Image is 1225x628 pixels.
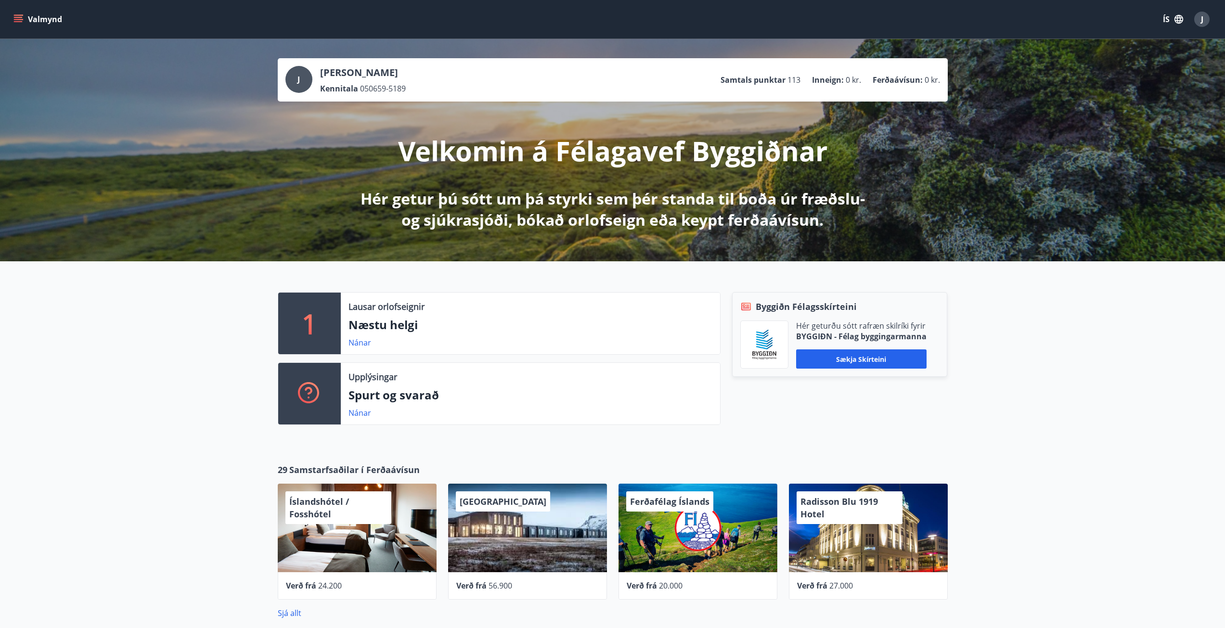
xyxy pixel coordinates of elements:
[1201,14,1203,25] span: J
[320,83,358,94] p: Kennitala
[318,580,342,591] span: 24.200
[829,580,853,591] span: 27.000
[812,75,844,85] p: Inneign :
[873,75,923,85] p: Ferðaávísun :
[286,580,316,591] span: Verð frá
[797,580,827,591] span: Verð frá
[456,580,487,591] span: Verð frá
[348,387,712,403] p: Spurt og svarað
[297,74,300,85] span: J
[796,331,927,342] p: BYGGIÐN - Félag byggingarmanna
[348,300,425,313] p: Lausar orlofseignir
[630,496,709,507] span: Ferðafélag Íslands
[800,496,878,520] span: Radisson Blu 1919 Hotel
[348,408,371,418] a: Nánar
[278,463,287,476] span: 29
[846,75,861,85] span: 0 kr.
[278,608,301,618] a: Sjá allt
[359,188,867,231] p: Hér getur þú sótt um þá styrki sem þér standa til boða úr fræðslu- og sjúkrasjóði, bókað orlofsei...
[348,337,371,348] a: Nánar
[796,349,927,369] button: Sækja skírteini
[787,75,800,85] span: 113
[460,496,546,507] span: [GEOGRAPHIC_DATA]
[756,300,857,313] span: Byggiðn Félagsskírteini
[1158,11,1188,28] button: ÍS
[348,371,397,383] p: Upplýsingar
[489,580,512,591] span: 56.900
[627,580,657,591] span: Verð frá
[796,320,927,331] p: Hér geturðu sótt rafræn skilríki fyrir
[721,75,786,85] p: Samtals punktar
[659,580,683,591] span: 20.000
[748,328,781,361] img: BKlGVmlTW1Qrz68WFGMFQUcXHWdQd7yePWMkvn3i.png
[320,66,406,79] p: [PERSON_NAME]
[1190,8,1213,31] button: J
[289,463,420,476] span: Samstarfsaðilar í Ferðaávísun
[12,11,66,28] button: menu
[925,75,940,85] span: 0 kr.
[289,496,349,520] span: Íslandshótel / Fosshótel
[398,132,827,169] p: Velkomin á Félagavef Byggiðnar
[302,305,317,342] p: 1
[360,83,406,94] span: 050659-5189
[348,317,712,333] p: Næstu helgi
